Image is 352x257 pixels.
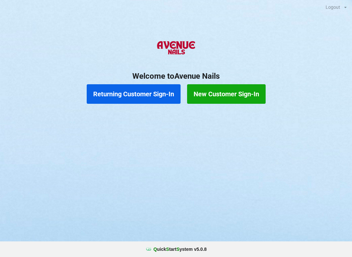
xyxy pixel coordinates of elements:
[154,246,207,252] b: uick tart ystem v 5.0.8
[87,84,181,104] button: Returning Customer Sign-In
[176,247,179,252] span: S
[154,247,157,252] span: Q
[326,5,340,9] div: Logout
[166,247,169,252] span: S
[154,35,198,61] img: AvenueNails-Logo.png
[187,84,266,104] button: New Customer Sign-In
[145,246,152,252] img: favicon.ico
